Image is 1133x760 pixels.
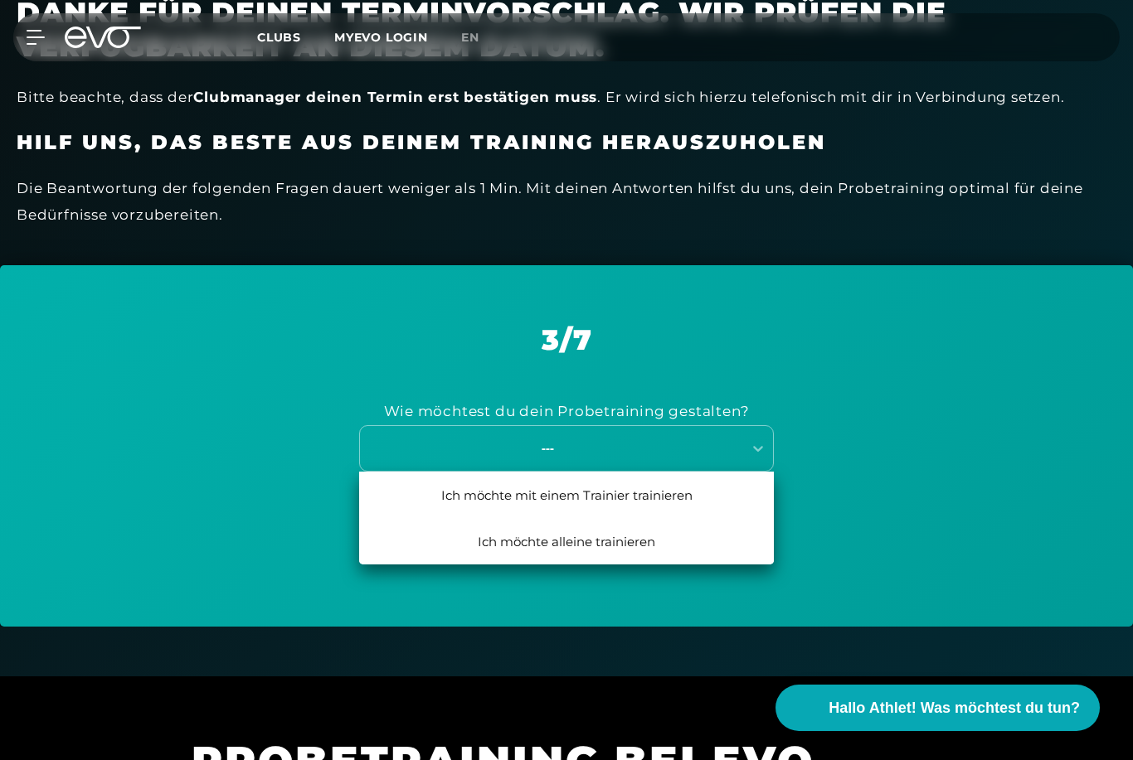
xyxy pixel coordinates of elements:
a: MYEVO LOGIN [334,30,428,45]
span: en [461,30,479,45]
div: Ich möchte alleine trainieren [359,518,774,564]
a: en [461,28,499,47]
div: --- [362,438,734,457]
div: Ich möchte mit einem Trainier trainieren [359,472,774,518]
button: Hallo Athlet! Was möchtest du tun? [776,685,1100,731]
span: 3 / 7 [542,322,592,357]
div: Wie möchtest du dein Probetraining gestalten? [384,398,750,424]
div: Bitte beachte, dass der . Er wird sich hierzu telefonisch mit dir in Verbindung setzen. [17,84,1116,110]
div: Die Beantwortung der folgenden Fragen dauert weniger als 1 Min. Mit deinen Antworten hilfst du un... [17,175,1116,229]
span: Clubs [257,30,301,45]
a: Clubs [257,29,334,45]
span: Hallo Athlet! Was möchtest du tun? [829,697,1080,719]
strong: Clubmanager deinen Termin erst bestätigen muss [193,89,597,105]
h3: Hilf uns, das beste aus deinem Training herauszuholen [17,130,1116,155]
